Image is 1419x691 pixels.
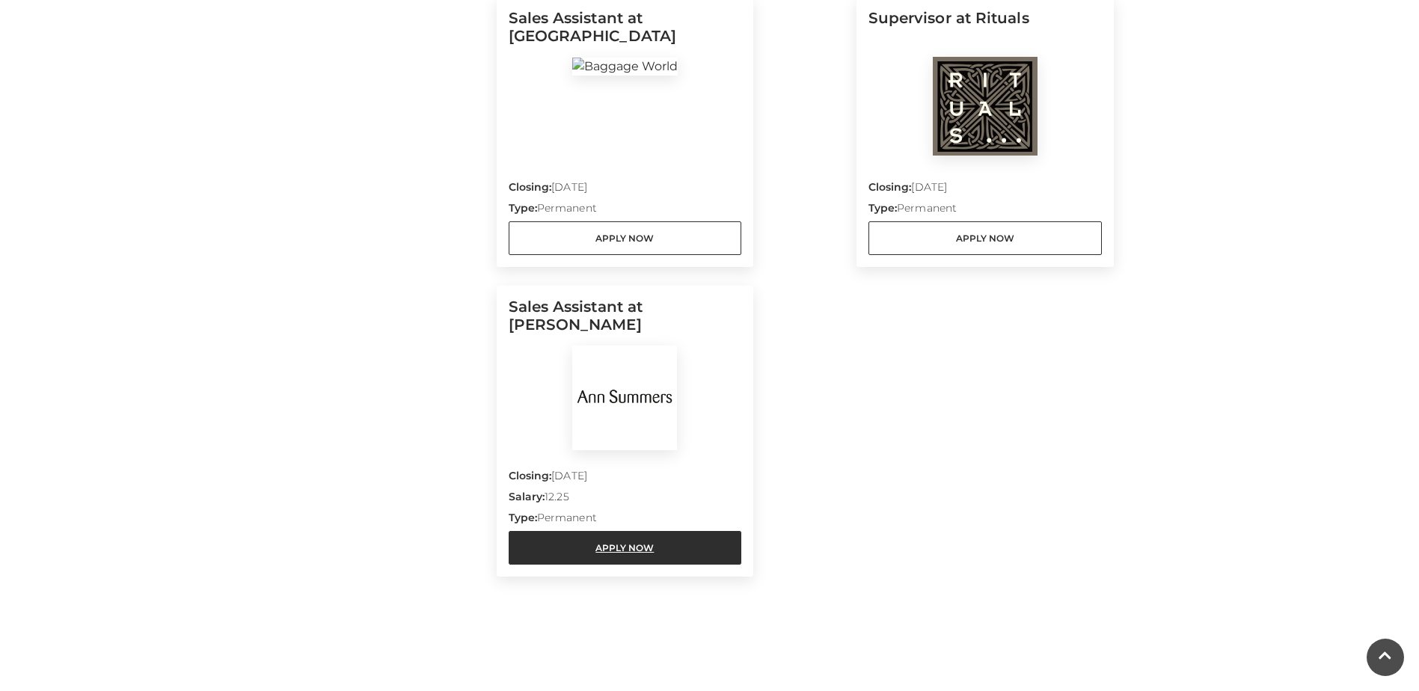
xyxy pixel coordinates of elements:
[509,221,742,255] a: Apply Now
[509,511,537,524] strong: Type:
[509,510,742,531] p: Permanent
[868,180,912,194] strong: Closing:
[509,180,552,194] strong: Closing:
[572,58,678,76] img: Baggage World
[509,298,742,345] h5: Sales Assistant at [PERSON_NAME]
[933,57,1038,156] img: Rituals
[509,489,742,510] p: 12.25
[868,179,1102,200] p: [DATE]
[509,490,545,503] strong: Salary:
[868,200,1102,221] p: Permanent
[509,201,537,215] strong: Type:
[509,468,742,489] p: [DATE]
[509,469,552,482] strong: Closing:
[572,345,677,450] img: Ann Summers
[509,200,742,221] p: Permanent
[868,201,897,215] strong: Type:
[868,9,1102,57] h5: Supervisor at Rituals
[509,9,742,57] h5: Sales Assistant at [GEOGRAPHIC_DATA]
[509,179,742,200] p: [DATE]
[509,531,742,565] a: Apply Now
[868,221,1102,255] a: Apply Now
